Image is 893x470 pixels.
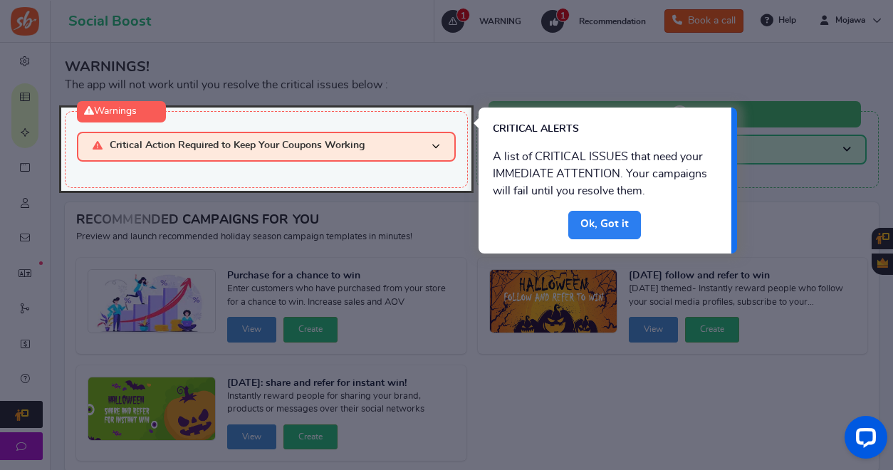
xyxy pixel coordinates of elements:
[493,122,704,137] h1: CRITICAL ALERTS
[833,410,893,470] iframe: LiveChat chat widget
[479,144,731,211] div: A list of CRITICAL ISSUES that need your IMMEDIATE ATTENTION. Your campaigns will fail until you ...
[568,211,641,239] a: Done
[77,101,166,122] div: Warnings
